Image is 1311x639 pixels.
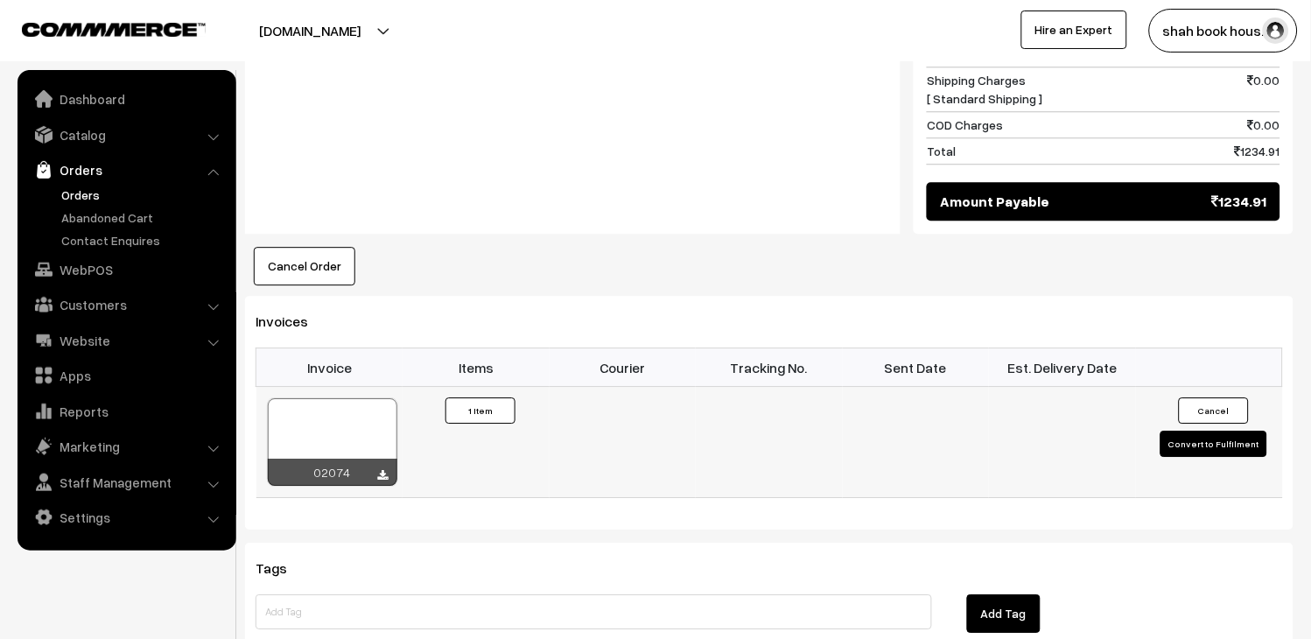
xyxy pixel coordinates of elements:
[22,431,230,462] a: Marketing
[22,467,230,498] a: Staff Management
[696,348,843,387] th: Tracking No.
[256,312,329,330] span: Invoices
[57,208,230,227] a: Abandoned Cart
[1263,18,1289,44] img: user
[989,348,1136,387] th: Est. Delivery Date
[22,396,230,427] a: Reports
[927,116,1003,134] span: COD Charges
[256,348,403,387] th: Invoice
[254,247,355,285] button: Cancel Order
[1212,191,1267,212] span: 1234.91
[940,191,1049,212] span: Amount Payable
[843,348,990,387] th: Sent Date
[22,119,230,151] a: Catalog
[256,594,932,629] input: Add Tag
[967,594,1041,633] button: Add Tag
[57,186,230,204] a: Orders
[1021,11,1127,49] a: Hire an Expert
[57,231,230,249] a: Contact Enquires
[927,142,956,160] span: Total
[1160,431,1267,457] button: Convert to Fulfilment
[22,18,175,39] a: COMMMERCE
[22,289,230,320] a: Customers
[22,23,206,36] img: COMMMERCE
[22,360,230,391] a: Apps
[22,154,230,186] a: Orders
[268,459,397,486] div: 02074
[927,71,1042,108] span: Shipping Charges [ Standard Shipping ]
[403,348,550,387] th: Items
[22,502,230,533] a: Settings
[550,348,697,387] th: Courier
[1248,116,1280,134] span: 0.00
[22,83,230,115] a: Dashboard
[445,397,515,424] button: 1 Item
[198,9,422,53] button: [DOMAIN_NAME]
[1235,142,1280,160] span: 1234.91
[1179,397,1249,424] button: Cancel
[22,325,230,356] a: Website
[22,254,230,285] a: WebPOS
[1248,71,1280,108] span: 0.00
[1149,9,1298,53] button: shah book hous…
[256,559,308,577] span: Tags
